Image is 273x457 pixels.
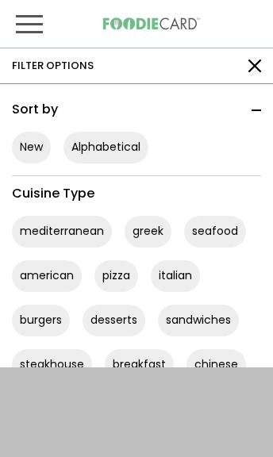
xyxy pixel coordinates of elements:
[12,100,261,119] div: Sort by
[12,305,70,336] button: burgers
[12,260,82,292] button: american
[184,216,246,248] button: seafood
[12,349,92,381] button: steakhouse
[158,305,239,336] button: sandwiches
[12,184,261,203] div: Cuisine Type
[105,349,174,381] button: breakfast
[12,132,51,163] button: New
[83,305,145,336] button: desserts
[63,132,148,163] button: Alphabetical
[12,216,112,248] button: mediterranean
[12,58,94,74] div: FILTER OPTIONS
[186,349,246,381] button: chinese
[125,216,171,248] button: greek
[94,260,138,292] button: pizza
[151,260,200,292] button: italian
[102,17,200,29] img: FoodieCard; Eat, Drink, Save, Donate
